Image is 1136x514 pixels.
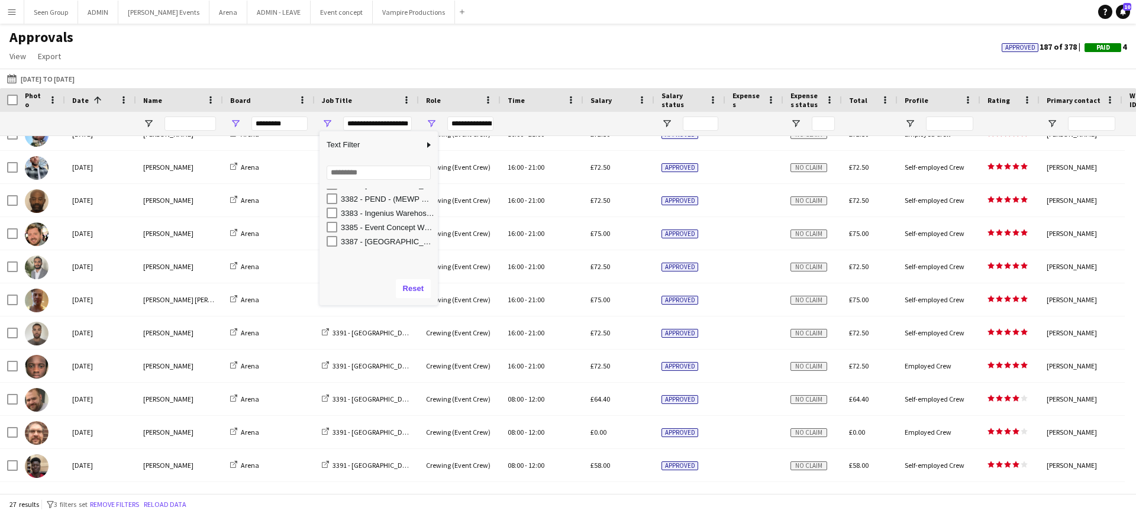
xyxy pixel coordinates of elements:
span: 3391 - [GEOGRAPHIC_DATA] [333,428,417,437]
span: 16:00 [508,163,524,172]
div: [PERSON_NAME] [136,383,223,415]
div: [PERSON_NAME] [1040,217,1122,250]
span: - [525,328,527,337]
span: 3391 - [GEOGRAPHIC_DATA] [333,395,417,403]
button: [PERSON_NAME] Events [118,1,209,24]
div: [DATE] [65,151,136,183]
span: £64.40 [849,395,869,403]
span: Approved [1005,44,1035,51]
a: Arena [230,361,259,370]
span: £75.00 [590,229,610,238]
span: Board [230,96,251,105]
span: Arena [241,196,259,205]
a: Arena [230,461,259,470]
img: Jason John Aspinall [25,289,49,312]
span: - [525,461,527,470]
span: 16:00 [508,229,524,238]
span: Arena [241,328,259,337]
span: No claim [790,329,827,338]
span: 21:00 [528,361,544,370]
div: Crewing (Event Crew) [419,416,501,448]
span: 08:00 [508,428,524,437]
button: Arena [209,1,247,24]
span: 16:00 [508,328,524,337]
span: View [9,51,26,62]
button: ADMIN [78,1,118,24]
div: Crewing (Event Crew) [419,217,501,250]
button: Vampire Productions [373,1,455,24]
div: [PERSON_NAME] [1040,250,1122,283]
span: Arena [241,428,259,437]
span: £0.00 [590,428,606,437]
span: Time [508,96,525,105]
span: No claim [790,461,827,470]
span: - [525,229,527,238]
input: Expenses status Filter Input [812,117,835,131]
button: Open Filter Menu [661,118,672,129]
span: Expenses status [790,91,821,109]
span: 12:00 [528,461,544,470]
img: Ben Turner [25,388,49,412]
span: 187 of 378 [1002,41,1085,52]
span: 16:00 [508,295,524,304]
span: Export [38,51,61,62]
span: Approved [661,395,698,404]
img: Kevin Olanrewaju [25,189,49,213]
span: Arena [241,461,259,470]
span: 3391 - [GEOGRAPHIC_DATA] [333,461,417,470]
div: [DATE] [65,184,136,216]
span: £64.40 [590,395,610,403]
button: Event concept [311,1,373,24]
span: 12:00 [528,428,544,437]
div: Column Filter [319,131,438,305]
div: [PERSON_NAME] [136,449,223,481]
span: £72.50 [849,328,869,337]
span: Profile [905,96,928,105]
div: Crewing (Event Crew) [419,151,501,183]
div: [PERSON_NAME] [1040,383,1122,415]
span: £72.50 [590,361,610,370]
span: 08:00 [508,461,524,470]
span: Paid [1096,44,1110,51]
div: [PERSON_NAME] [136,184,223,216]
button: Remove filters [88,498,141,511]
span: Self-employed Crew [905,395,964,403]
div: [PERSON_NAME] [1040,316,1122,349]
span: Employed Crew [905,361,951,370]
span: Self-employed Crew [905,328,964,337]
div: [DATE] [65,350,136,382]
span: 21:00 [528,262,544,271]
span: 10 [1123,3,1131,11]
input: Salary status Filter Input [683,117,718,131]
img: Corey Arnold [25,421,49,445]
button: Open Filter Menu [322,118,333,129]
span: Approved [661,362,698,371]
input: Primary contact Filter Input [1068,117,1115,131]
span: - [525,395,527,403]
span: Salary status [661,91,704,109]
span: Total [849,96,867,105]
span: 3 filters set [54,500,88,509]
span: Approved [661,428,698,437]
span: Rating [987,96,1010,105]
span: Self-employed Crew [905,461,964,470]
div: Crewing (Event Crew) [419,449,501,481]
a: Arena [230,428,259,437]
a: 10 [1116,5,1130,19]
span: 21:00 [528,328,544,337]
span: Approved [661,461,698,470]
button: Open Filter Menu [905,118,915,129]
a: Arena [230,196,259,205]
a: Arena [230,395,259,403]
a: Arena [230,328,259,337]
span: 3391 - [GEOGRAPHIC_DATA] [333,328,417,337]
span: Name [143,96,162,105]
span: £72.50 [849,361,869,370]
div: [PERSON_NAME] [1040,416,1122,448]
span: Expenses [732,91,762,109]
span: Self-employed Crew [905,229,964,238]
div: Filter List [319,50,438,390]
span: £72.50 [849,262,869,271]
span: No claim [790,263,827,271]
div: [PERSON_NAME] [PERSON_NAME] [136,283,223,316]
